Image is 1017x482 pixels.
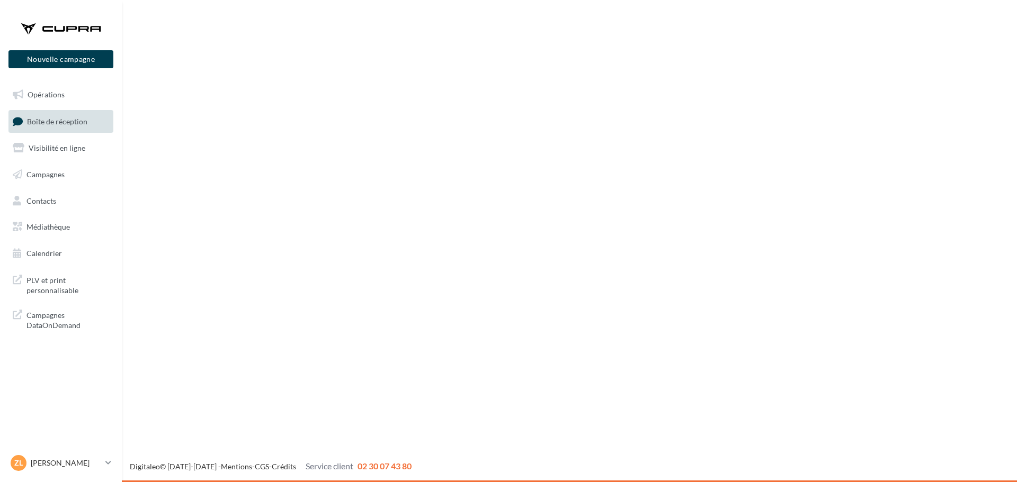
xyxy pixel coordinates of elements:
[6,304,115,335] a: Campagnes DataOnDemand
[272,462,296,471] a: Crédits
[358,461,412,471] span: 02 30 07 43 80
[26,308,109,331] span: Campagnes DataOnDemand
[130,462,412,471] span: © [DATE]-[DATE] - - -
[6,84,115,106] a: Opérations
[29,143,85,152] span: Visibilité en ligne
[31,458,101,468] p: [PERSON_NAME]
[6,242,115,265] a: Calendrier
[6,137,115,159] a: Visibilité en ligne
[27,116,87,125] span: Boîte de réception
[255,462,269,471] a: CGS
[6,163,115,186] a: Campagnes
[26,273,109,296] span: PLV et print personnalisable
[26,170,65,179] span: Campagnes
[221,462,252,471] a: Mentions
[6,269,115,300] a: PLV et print personnalisable
[8,453,113,473] a: Zl [PERSON_NAME]
[306,461,353,471] span: Service client
[26,222,70,231] span: Médiathèque
[130,462,160,471] a: Digitaleo
[26,196,56,205] span: Contacts
[28,90,65,99] span: Opérations
[26,249,62,258] span: Calendrier
[14,458,23,468] span: Zl
[6,190,115,212] a: Contacts
[6,110,115,133] a: Boîte de réception
[8,50,113,68] button: Nouvelle campagne
[6,216,115,238] a: Médiathèque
